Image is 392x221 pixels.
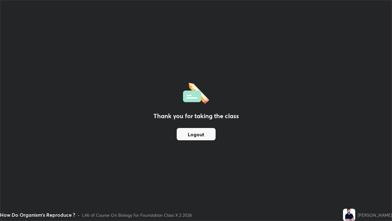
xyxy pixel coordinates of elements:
div: [PERSON_NAME] [358,212,392,218]
img: offlineFeedback.1438e8b3.svg [183,81,209,104]
div: L46 of Course On Biology for Foundation Class X 2 2026 [82,212,192,218]
div: • [77,212,80,218]
button: Logout [177,128,216,140]
img: 7e9519aaa40c478c8e433eec809aff1a.jpg [343,209,355,221]
h2: Thank you for taking the class [153,111,239,121]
